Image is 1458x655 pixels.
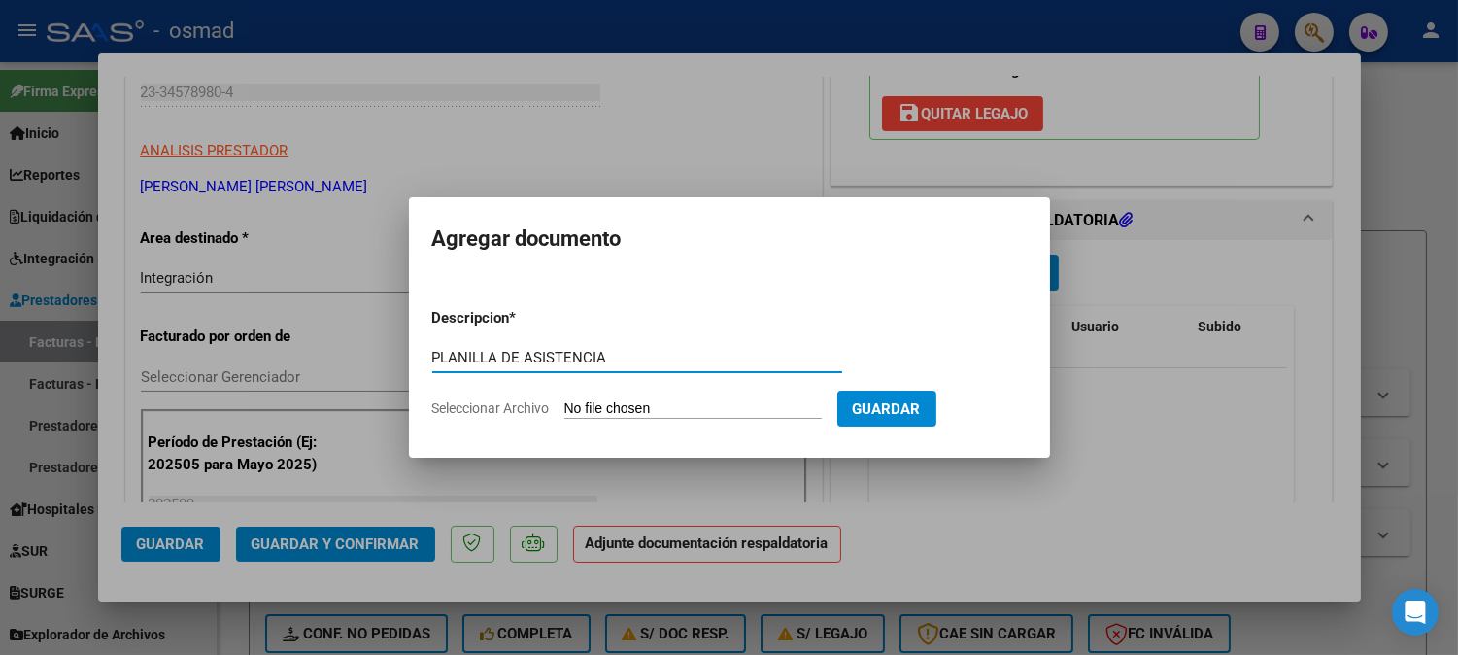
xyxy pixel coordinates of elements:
button: Guardar [837,391,936,427]
span: Guardar [853,400,921,418]
h2: Agregar documento [432,221,1027,258]
span: Seleccionar Archivo [432,400,550,416]
p: Descripcion [432,307,611,329]
div: Open Intercom Messenger [1392,589,1439,636]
